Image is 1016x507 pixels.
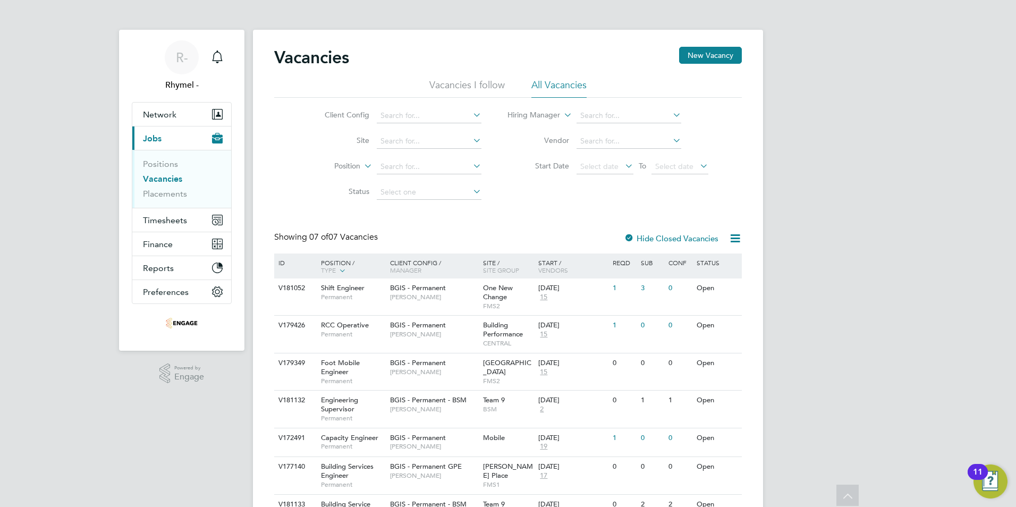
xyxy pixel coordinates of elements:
[483,320,523,339] span: Building Performance
[308,136,369,145] label: Site
[390,358,446,367] span: BGIS - Permanent
[483,266,519,274] span: Site Group
[276,253,313,272] div: ID
[638,457,666,477] div: 0
[132,208,231,232] button: Timesheets
[377,108,481,123] input: Search for...
[429,79,505,98] li: Vacancies I follow
[390,395,467,404] span: BGIS - Permanent - BSM
[143,133,162,143] span: Jobs
[390,433,446,442] span: BGIS - Permanent
[276,428,313,448] div: V172491
[276,278,313,298] div: V181052
[143,174,182,184] a: Vacancies
[610,353,638,373] div: 0
[577,108,681,123] input: Search for...
[132,79,232,91] span: Rhymel -
[132,150,231,208] div: Jobs
[610,316,638,335] div: 1
[174,373,204,382] span: Engage
[143,287,189,297] span: Preferences
[638,428,666,448] div: 0
[308,110,369,120] label: Client Config
[610,253,638,272] div: Reqd
[390,266,421,274] span: Manager
[321,433,378,442] span: Capacity Engineer
[666,278,693,298] div: 0
[276,457,313,477] div: V177140
[132,280,231,303] button: Preferences
[143,189,187,199] a: Placements
[483,283,513,301] span: One New Change
[655,162,693,171] span: Select date
[538,359,607,368] div: [DATE]
[390,471,478,480] span: [PERSON_NAME]
[694,391,740,410] div: Open
[321,462,374,480] span: Building Services Engineer
[610,391,638,410] div: 0
[143,159,178,169] a: Positions
[483,480,534,489] span: FMS1
[580,162,619,171] span: Select date
[176,50,188,64] span: R-
[679,47,742,64] button: New Vacancy
[538,330,549,339] span: 15
[321,320,369,329] span: RCC Operative
[610,457,638,477] div: 0
[276,353,313,373] div: V179349
[538,442,549,451] span: 19
[538,321,607,330] div: [DATE]
[132,103,231,126] button: Network
[321,330,385,339] span: Permanent
[390,462,462,471] span: BGIS - Permanent GPE
[321,395,358,413] span: Engineering Supervisor
[119,30,244,351] nav: Main navigation
[390,442,478,451] span: [PERSON_NAME]
[390,283,446,292] span: BGIS - Permanent
[666,391,693,410] div: 1
[508,136,569,145] label: Vendor
[666,353,693,373] div: 0
[321,480,385,489] span: Permanent
[694,457,740,477] div: Open
[610,278,638,298] div: 1
[274,232,380,243] div: Showing
[483,339,534,348] span: CENTRAL
[538,368,549,377] span: 15
[666,253,693,272] div: Conf
[321,377,385,385] span: Permanent
[276,316,313,335] div: V179426
[480,253,536,279] div: Site /
[538,405,545,414] span: 2
[132,315,232,332] a: Go to home page
[483,377,534,385] span: FMS2
[377,159,481,174] input: Search for...
[508,161,569,171] label: Start Date
[538,293,549,302] span: 15
[321,293,385,301] span: Permanent
[531,79,587,98] li: All Vacancies
[174,364,204,373] span: Powered by
[276,391,313,410] div: V181132
[638,391,666,410] div: 1
[321,414,385,422] span: Permanent
[321,442,385,451] span: Permanent
[483,302,534,310] span: FMS2
[483,395,505,404] span: Team 9
[143,239,173,249] span: Finance
[299,161,360,172] label: Position
[483,433,505,442] span: Mobile
[483,358,531,376] span: [GEOGRAPHIC_DATA]
[377,185,481,200] input: Select one
[638,353,666,373] div: 0
[538,434,607,443] div: [DATE]
[694,253,740,272] div: Status
[313,253,387,280] div: Position /
[636,159,649,173] span: To
[390,368,478,376] span: [PERSON_NAME]
[321,266,336,274] span: Type
[973,472,983,486] div: 11
[132,126,231,150] button: Jobs
[390,293,478,301] span: [PERSON_NAME]
[499,110,560,121] label: Hiring Manager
